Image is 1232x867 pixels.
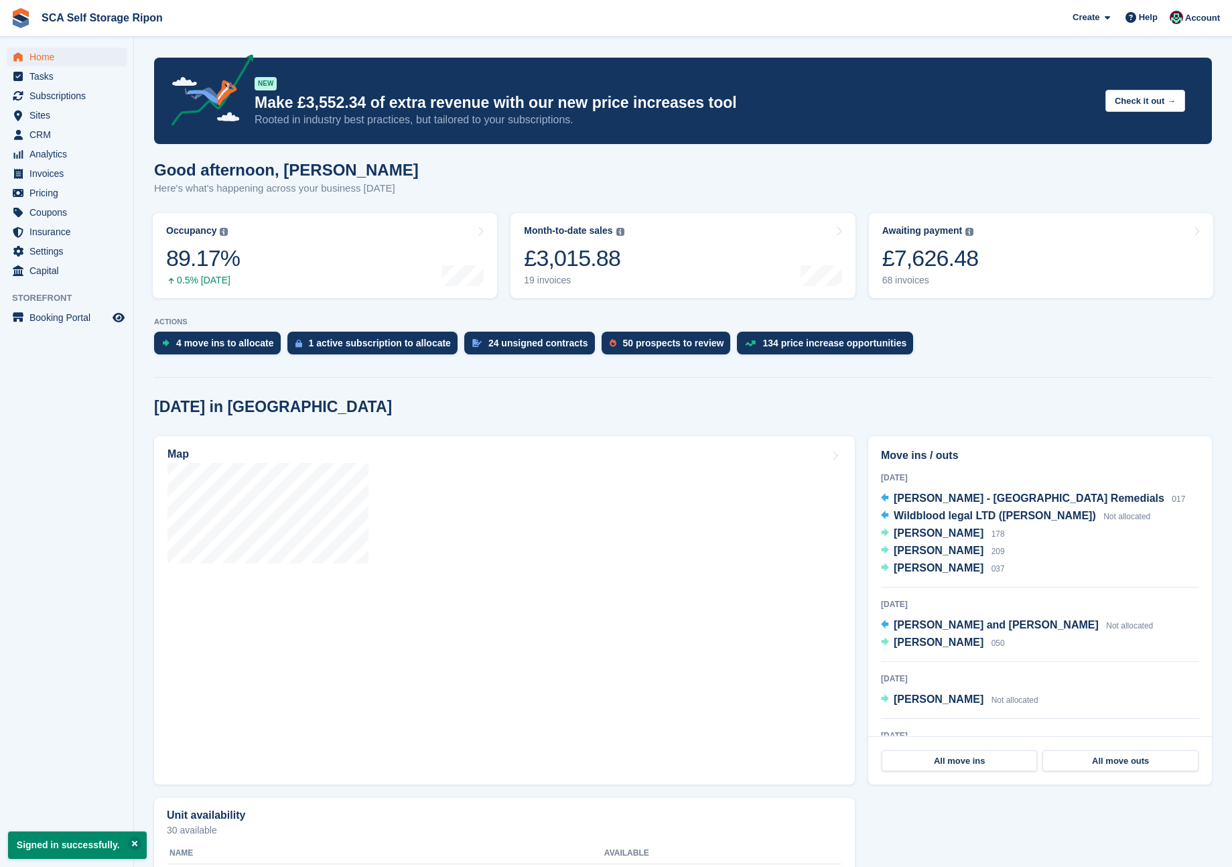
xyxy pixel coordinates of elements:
span: Sites [29,106,110,125]
h2: [DATE] in [GEOGRAPHIC_DATA] [154,398,392,416]
a: [PERSON_NAME] and [PERSON_NAME] Not allocated [881,617,1153,635]
img: icon-info-grey-7440780725fd019a000dd9b08b2336e03edf1995a4989e88bcd33f0948082b44.svg [965,228,973,236]
span: Analytics [29,145,110,163]
div: [DATE] [881,730,1199,742]
a: menu [7,203,127,222]
img: active_subscription_to_allocate_icon-d502201f5373d7db506a760aba3b589e785aa758c864c3986d89f69b8ff3... [295,339,302,348]
span: [PERSON_NAME] [894,637,983,648]
a: [PERSON_NAME] Not allocated [881,691,1038,709]
span: [PERSON_NAME] [894,527,983,539]
a: menu [7,242,127,261]
a: menu [7,86,127,105]
a: Awaiting payment £7,626.48 68 invoices [869,213,1213,298]
a: Occupancy 89.17% 0.5% [DATE] [153,213,497,298]
a: 134 price increase opportunities [737,332,920,361]
a: menu [7,184,127,202]
div: 0.5% [DATE] [166,275,240,286]
span: Invoices [29,164,110,183]
div: 19 invoices [524,275,624,286]
div: 50 prospects to review [623,338,724,348]
a: 1 active subscription to allocate [287,332,464,361]
span: Coupons [29,203,110,222]
img: move_ins_to_allocate_icon-fdf77a2bb77ea45bf5b3d319d69a93e2d87916cf1d5bf7949dd705db3b84f3ca.svg [162,339,169,347]
span: Not allocated [991,695,1038,705]
a: SCA Self Storage Ripon [36,7,168,29]
span: [PERSON_NAME] and [PERSON_NAME] [894,619,1099,630]
a: menu [7,48,127,66]
span: Subscriptions [29,86,110,105]
a: 50 prospects to review [602,332,738,361]
span: 017 [1172,494,1185,504]
a: Map [154,436,855,785]
img: Sam Chapman [1170,11,1183,24]
a: menu [7,164,127,183]
img: contract_signature_icon-13c848040528278c33f63329250d36e43548de30e8caae1d1a13099fd9432cc5.svg [472,339,482,347]
span: Account [1185,11,1220,25]
div: 89.17% [166,245,240,272]
span: [PERSON_NAME] [894,562,983,574]
a: 4 move ins to allocate [154,332,287,361]
img: price-adjustments-announcement-icon-8257ccfd72463d97f412b2fc003d46551f7dbcb40ab6d574587a9cd5c0d94... [160,54,254,131]
p: Signed in successfully. [8,831,147,859]
span: Create [1073,11,1099,24]
span: Home [29,48,110,66]
th: Available [604,843,750,864]
a: All move ins [882,750,1037,772]
span: Settings [29,242,110,261]
a: menu [7,125,127,144]
span: Help [1139,11,1158,24]
span: [PERSON_NAME] - [GEOGRAPHIC_DATA] Remedials [894,492,1164,504]
div: [DATE] [881,598,1199,610]
div: £7,626.48 [882,245,979,272]
h2: Unit availability [167,809,245,821]
p: Make £3,552.34 of extra revenue with our new price increases tool [255,93,1095,113]
div: Occupancy [166,225,216,237]
span: 037 [991,564,1005,574]
p: 30 available [167,825,842,835]
h2: Map [167,448,189,460]
img: prospect-51fa495bee0391a8d652442698ab0144808aea92771e9ea1ae160a38d050c398.svg [610,339,616,347]
div: NEW [255,77,277,90]
span: Capital [29,261,110,280]
th: Name [167,843,604,864]
span: 178 [991,529,1005,539]
span: Wildblood legal LTD ([PERSON_NAME]) [894,510,1096,521]
img: icon-info-grey-7440780725fd019a000dd9b08b2336e03edf1995a4989e88bcd33f0948082b44.svg [220,228,228,236]
p: ACTIONS [154,318,1212,326]
div: Awaiting payment [882,225,963,237]
span: Not allocated [1106,621,1153,630]
a: [PERSON_NAME] - [GEOGRAPHIC_DATA] Remedials 017 [881,490,1185,508]
span: [PERSON_NAME] [894,545,983,556]
div: 134 price increase opportunities [762,338,906,348]
span: Pricing [29,184,110,202]
span: Storefront [12,291,133,305]
span: Insurance [29,222,110,241]
div: 1 active subscription to allocate [309,338,451,348]
a: menu [7,106,127,125]
a: menu [7,145,127,163]
p: Here's what's happening across your business [DATE] [154,181,419,196]
a: 24 unsigned contracts [464,332,602,361]
span: [PERSON_NAME] [894,693,983,705]
div: 24 unsigned contracts [488,338,588,348]
div: 68 invoices [882,275,979,286]
div: Month-to-date sales [524,225,612,237]
span: Tasks [29,67,110,86]
div: [DATE] [881,472,1199,484]
button: Check it out → [1105,90,1185,112]
a: Month-to-date sales £3,015.88 19 invoices [510,213,855,298]
a: menu [7,261,127,280]
h2: Move ins / outs [881,448,1199,464]
h1: Good afternoon, [PERSON_NAME] [154,161,419,179]
a: menu [7,67,127,86]
div: 4 move ins to allocate [176,338,274,348]
span: Not allocated [1103,512,1150,521]
p: Rooted in industry best practices, but tailored to your subscriptions. [255,113,1095,127]
a: [PERSON_NAME] 209 [881,543,1005,560]
img: stora-icon-8386f47178a22dfd0bd8f6a31ec36ba5ce8667c1dd55bd0f319d3a0aa187defe.svg [11,8,31,28]
div: £3,015.88 [524,245,624,272]
span: Booking Portal [29,308,110,327]
a: All move outs [1042,750,1198,772]
a: menu [7,222,127,241]
a: [PERSON_NAME] 037 [881,560,1005,578]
